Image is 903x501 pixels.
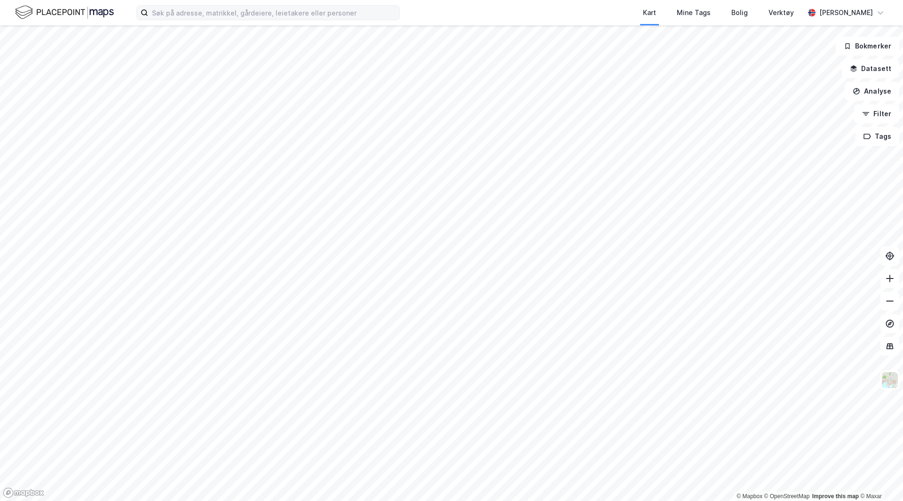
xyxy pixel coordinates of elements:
[731,7,748,18] div: Bolig
[148,6,399,20] input: Søk på adresse, matrikkel, gårdeiere, leietakere eller personer
[15,4,114,21] img: logo.f888ab2527a4732fd821a326f86c7f29.svg
[819,7,873,18] div: [PERSON_NAME]
[677,7,711,18] div: Mine Tags
[856,456,903,501] div: Kontrollprogram for chat
[643,7,656,18] div: Kart
[768,7,794,18] div: Verktøy
[856,456,903,501] iframe: Chat Widget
